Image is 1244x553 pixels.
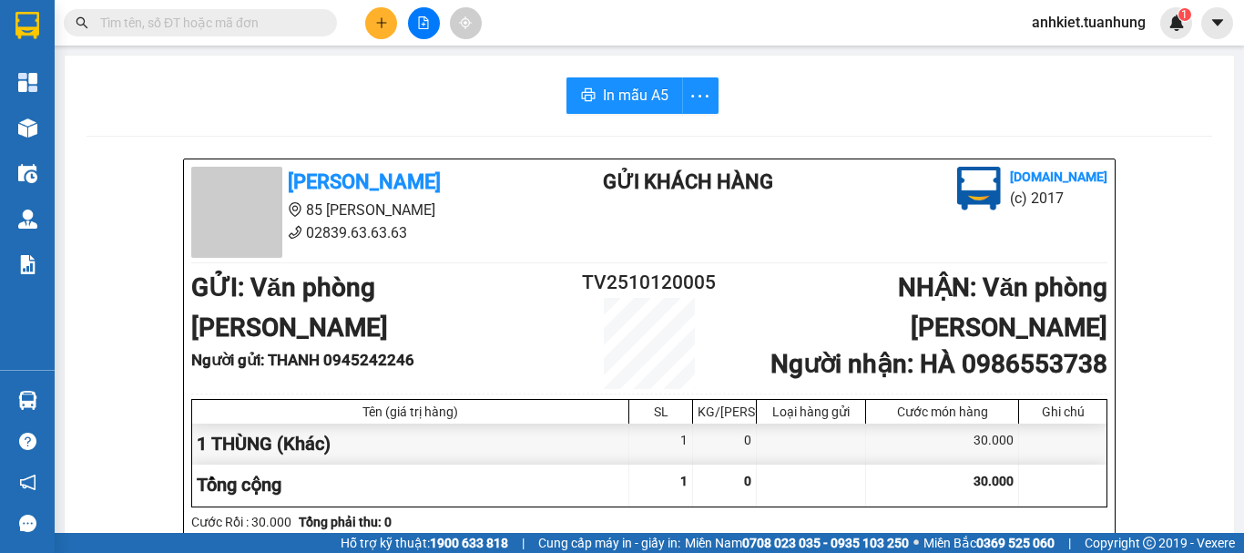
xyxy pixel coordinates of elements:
[974,474,1014,488] span: 30.000
[191,351,414,369] b: Người gửi : THANH 0945242246
[693,424,757,465] div: 0
[923,533,1055,553] span: Miền Bắc
[18,255,37,274] img: solution-icon
[1143,537,1156,549] span: copyright
[682,77,719,114] button: more
[15,12,39,39] img: logo-vxr
[538,533,680,553] span: Cung cấp máy in - giấy in:
[450,7,482,39] button: aim
[634,405,688,419] div: SL
[770,349,1107,379] b: Người nhận : HÀ 0986553738
[288,225,302,240] span: phone
[573,268,726,298] h2: TV2510120005
[191,199,530,221] li: 85 [PERSON_NAME]
[698,405,751,419] div: KG/[PERSON_NAME]
[866,424,1019,465] div: 30.000
[685,533,909,553] span: Miền Nam
[288,170,441,193] b: [PERSON_NAME]
[742,536,909,550] strong: 0708 023 035 - 0935 103 250
[197,405,624,419] div: Tên (giá trị hàng)
[603,84,668,107] span: In mẫu A5
[1201,7,1233,39] button: caret-down
[459,16,472,29] span: aim
[1209,15,1226,31] span: caret-down
[566,77,683,114] button: printerIn mẫu A5
[18,391,37,410] img: warehouse-icon
[430,536,508,550] strong: 1900 633 818
[365,7,397,39] button: plus
[19,474,36,491] span: notification
[18,164,37,183] img: warehouse-icon
[680,474,688,488] span: 1
[1181,8,1188,21] span: 1
[976,536,1055,550] strong: 0369 525 060
[1168,15,1185,31] img: icon-new-feature
[581,87,596,105] span: printer
[18,210,37,229] img: warehouse-icon
[191,272,388,343] b: GỬI : Văn phòng [PERSON_NAME]
[299,515,392,529] b: Tổng phải thu: 0
[1178,8,1191,21] sup: 1
[1024,405,1102,419] div: Ghi chú
[192,424,629,465] div: 1 THÙNG (Khác)
[191,512,291,532] div: Cước Rồi : 30.000
[603,170,773,193] b: Gửi khách hàng
[18,118,37,138] img: warehouse-icon
[191,221,530,244] li: 02839.63.63.63
[683,85,718,108] span: more
[19,515,36,532] span: message
[19,433,36,450] span: question-circle
[341,533,508,553] span: Hỗ trợ kỹ thuật:
[1017,11,1160,34] span: anhkiet.tuanhung
[1010,169,1107,184] b: [DOMAIN_NAME]
[18,73,37,92] img: dashboard-icon
[913,539,919,547] span: ⚪️
[197,474,281,496] span: Tổng cộng
[100,13,315,33] input: Tìm tên, số ĐT hoặc mã đơn
[871,405,1014,419] div: Cước món hàng
[1068,533,1071,553] span: |
[957,167,1001,210] img: logo.jpg
[76,16,88,29] span: search
[898,272,1107,343] b: NHẬN : Văn phòng [PERSON_NAME]
[408,7,440,39] button: file-add
[417,16,430,29] span: file-add
[288,202,302,217] span: environment
[375,16,388,29] span: plus
[522,533,525,553] span: |
[1010,187,1107,210] li: (c) 2017
[761,405,861,419] div: Loại hàng gửi
[629,424,693,465] div: 1
[744,474,751,488] span: 0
